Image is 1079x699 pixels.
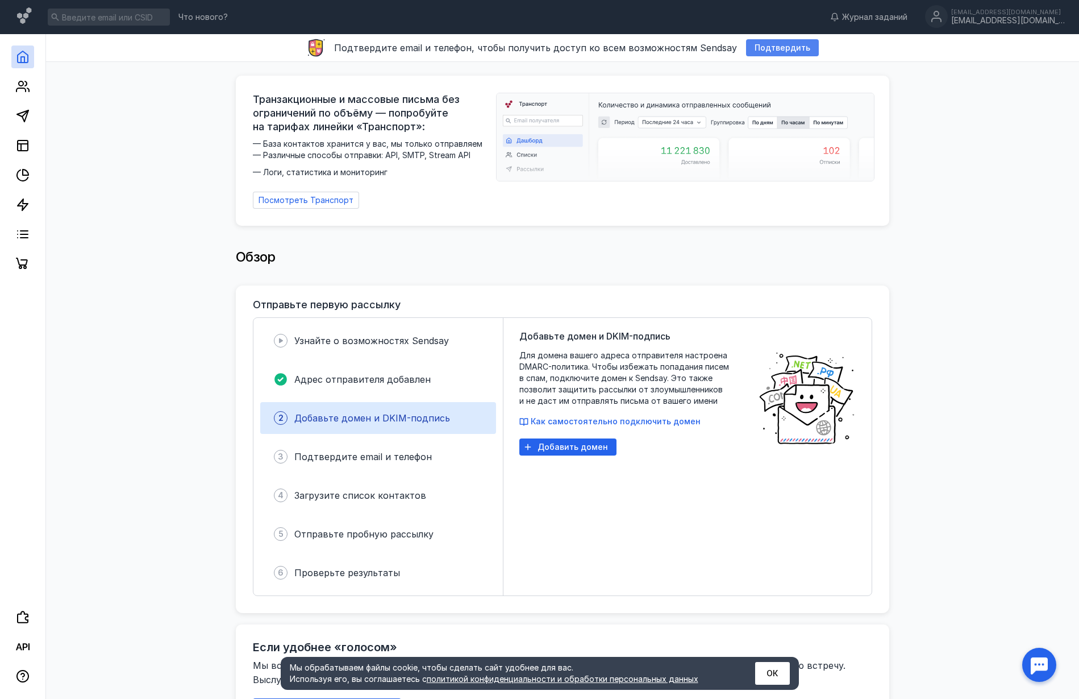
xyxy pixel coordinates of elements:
span: 2 [278,412,284,424]
div: Мы обрабатываем файлы cookie, чтобы сделать сайт удобнее для вас. Используя его, вы соглашаетесь c [290,662,727,685]
a: Журнал заданий [824,11,913,23]
span: Подтвердите email и телефон [294,451,432,462]
span: Подтвердить [755,43,810,53]
span: Добавить домен [538,442,608,452]
span: 3 [278,451,284,462]
span: Что нового? [178,13,228,21]
button: Как самостоятельно подключить домен [519,416,701,427]
span: 6 [278,567,284,578]
span: Посмотреть Транспорт [259,196,353,205]
span: 4 [278,490,284,501]
span: Добавьте домен и DKIM-подпись [294,412,450,424]
span: Отправьте пробную рассылку [294,528,434,540]
a: политикой конфиденциальности и обработки персональных данных [427,674,698,684]
button: Добавить домен [519,439,616,456]
span: Мы всегда готовы помочь в чате, но если вам комфортнее обсудить ваш вопрос голосом, запишитесь на... [253,660,848,685]
span: Адрес отправителя добавлен [294,374,431,385]
span: 5 [278,528,284,540]
span: Загрузите список контактов [294,490,426,501]
a: Посмотреть Транспорт [253,192,359,209]
div: [EMAIL_ADDRESS][DOMAIN_NAME] [951,16,1065,26]
span: Проверьте результаты [294,567,400,578]
span: — База контактов хранится у вас, мы только отправляем — Различные способы отправки: API, SMTP, St... [253,138,489,178]
span: Обзор [236,249,276,265]
span: Узнайте о возможностях Sendsay [294,335,449,346]
span: Транзакционные и массовые письма без ограничений по объёму — попробуйте на тарифах линейки «Транс... [253,93,489,134]
div: [EMAIL_ADDRESS][DOMAIN_NAME] [951,9,1065,15]
span: Добавьте домен и DKIM-подпись [519,329,670,343]
img: dashboard-transport-banner [497,93,874,181]
button: ОК [755,662,790,685]
button: Подтвердить [746,39,819,56]
h3: Отправьте первую рассылку [253,299,401,311]
span: Для домена вашего адреса отправителя настроена DMARC-политика. Чтобы избежать попадания писем в с... [519,350,747,407]
span: Журнал заданий [842,11,907,23]
span: Как самостоятельно подключить домен [531,416,701,426]
input: Введите email или CSID [48,9,170,26]
a: Что нового? [173,13,234,21]
h2: Если удобнее «голосом» [253,640,397,654]
img: poster [758,350,856,446]
span: Подтвердите email и телефон, чтобы получить доступ ко всем возможностям Sendsay [334,42,737,53]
